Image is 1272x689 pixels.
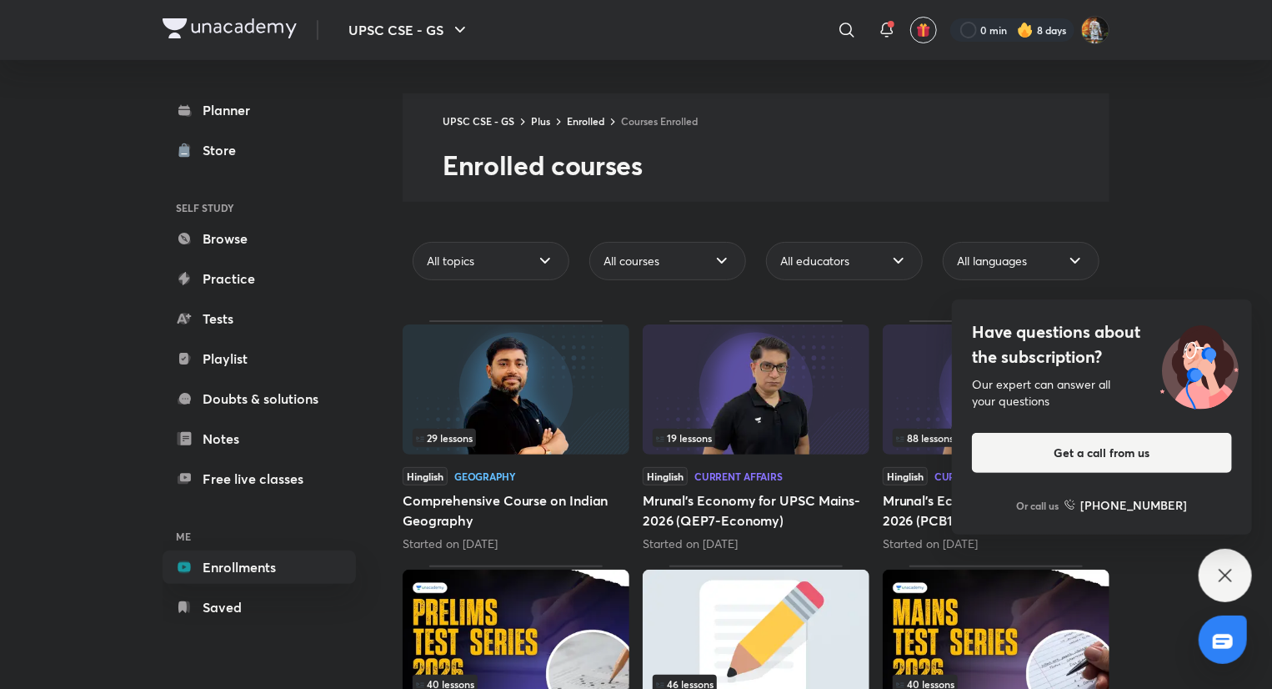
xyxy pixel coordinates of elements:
[1064,496,1188,514] a: [PHONE_NUMBER]
[621,114,698,128] a: Courses Enrolled
[403,324,629,455] img: Thumbnail
[163,194,356,222] h6: SELF STUDY
[443,148,1109,182] h2: Enrolled courses
[653,429,859,447] div: infocontainer
[416,433,473,443] span: 29 lessons
[896,679,954,689] span: 40 lessons
[1081,16,1109,44] img: Prakhar Singh
[656,679,714,689] span: 46 lessons
[694,471,783,481] div: Current Affairs
[454,471,516,481] div: Geography
[163,302,356,335] a: Tests
[883,490,1109,531] h5: Mrunal’s Economy for UPSC Prelims-2026 (PCB14-RAFTAAR)
[893,429,1099,447] div: left
[643,320,869,552] div: Mrunal’s Economy for UPSC Mains-2026 (QEP7-Economy)
[163,18,297,43] a: Company Logo
[916,23,931,38] img: avatar
[972,319,1232,370] h4: Have questions about the subscription?
[338,13,480,47] button: UPSC CSE - GS
[1017,22,1034,38] img: streak
[567,114,604,128] a: Enrolled
[643,467,688,485] span: Hinglish
[883,536,1109,552] div: Started on Jul 17
[403,536,629,552] div: Started on Aug 4
[163,422,356,455] a: Notes
[163,262,356,295] a: Practice
[163,522,356,551] h6: ME
[780,253,849,269] span: All educators
[643,536,869,552] div: Started on Aug 28
[653,429,859,447] div: left
[656,433,712,443] span: 19 lessons
[163,133,356,167] a: Store
[910,17,937,43] button: avatar
[893,429,1099,447] div: infosection
[972,376,1232,410] div: Our expert can answer all your questions
[163,18,297,38] img: Company Logo
[1017,498,1059,513] p: Or call us
[883,320,1109,552] div: Mrunal’s Economy for UPSC Prelims-2026 (PCB14-RAFTAAR)
[443,114,514,128] a: UPSC CSE - GS
[163,591,356,624] a: Saved
[883,324,1109,455] img: Thumbnail
[653,429,859,447] div: infosection
[163,342,356,375] a: Playlist
[413,429,619,447] div: infocontainer
[603,253,659,269] span: All courses
[1081,496,1188,514] h6: [PHONE_NUMBER]
[934,471,1023,481] div: Current Affairs
[427,253,474,269] span: All topics
[403,490,629,531] h5: Comprehensive Course on Indian Geography
[531,114,550,128] a: Plus
[883,467,928,485] span: Hinglish
[896,433,954,443] span: 88 lessons
[163,462,356,495] a: Free live classes
[643,490,869,531] h5: Mrunal’s Economy for UPSC Mains-2026 (QEP7-Economy)
[163,222,356,255] a: Browse
[416,679,474,689] span: 40 lessons
[893,429,1099,447] div: infocontainer
[957,253,1027,269] span: All languages
[413,429,619,447] div: infosection
[163,551,356,584] a: Enrollments
[403,467,448,485] span: Hinglish
[403,320,629,552] div: Comprehensive Course on Indian Geography
[163,382,356,415] a: Doubts & solutions
[163,93,356,127] a: Planner
[972,433,1232,473] button: Get a call from us
[643,324,869,455] img: Thumbnail
[413,429,619,447] div: left
[1147,319,1252,410] img: ttu_illustration_new.svg
[203,140,246,160] div: Store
